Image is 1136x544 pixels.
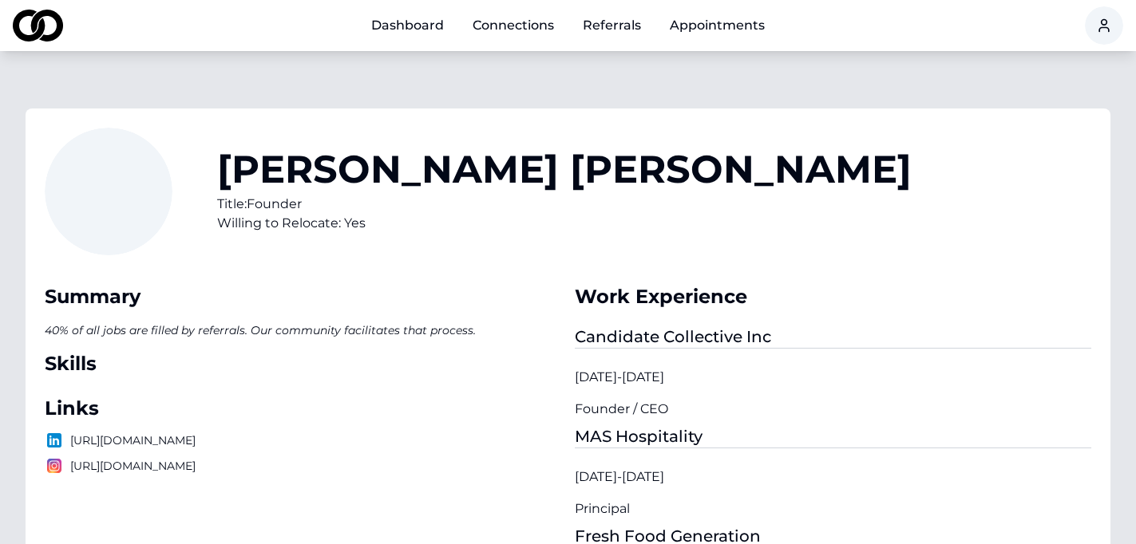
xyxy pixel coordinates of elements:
[460,10,567,41] a: Connections
[575,425,1092,448] div: MAS Hospitality
[575,467,1092,487] div: [DATE] - [DATE]
[575,499,1092,518] div: Principal
[13,10,63,41] img: logo
[45,396,562,421] div: Links
[45,456,562,475] p: [URL][DOMAIN_NAME]
[575,368,1092,387] div: [DATE] - [DATE]
[45,431,562,450] p: [URL][DOMAIN_NAME]
[45,319,562,341] p: 40% of all jobs are filled by referrals. Our community facilitates that process.
[657,10,778,41] a: Appointments
[45,284,562,309] div: Summary
[45,351,562,376] div: Skills
[217,214,912,233] div: Willing to Relocate: Yes
[217,195,912,214] div: Title: Founder
[575,284,1092,309] div: Work Experience
[570,10,654,41] a: Referrals
[575,325,1092,349] div: Candidate Collective Inc
[358,10,457,41] a: Dashboard
[575,400,1092,419] div: Founder / CEO
[358,10,778,41] nav: Main
[45,431,64,450] img: logo
[217,150,912,188] h1: [PERSON_NAME] [PERSON_NAME]
[45,456,64,475] img: logo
